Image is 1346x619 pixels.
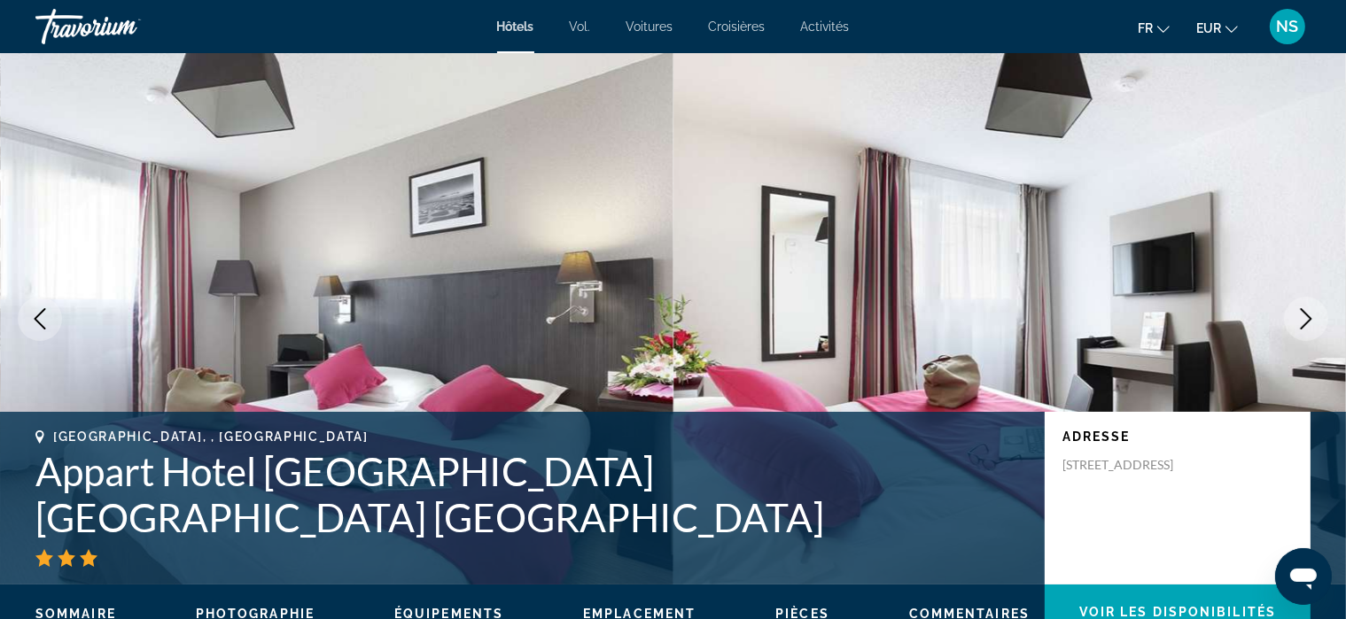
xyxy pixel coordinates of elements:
[1277,17,1299,35] font: NS
[1196,21,1221,35] font: EUR
[497,19,534,34] a: Hôtels
[1062,457,1204,473] p: [STREET_ADDRESS]
[1079,605,1276,619] span: Voir les disponibilités
[1196,15,1238,41] button: Changer de devise
[801,19,850,34] a: Activités
[18,297,62,341] button: Previous image
[35,4,213,50] a: Travorium
[1284,297,1328,341] button: Next image
[1062,429,1293,444] p: Adresse
[626,19,673,34] a: Voitures
[1264,8,1311,45] button: Menu utilisateur
[1138,15,1170,41] button: Changer de langue
[53,429,369,444] span: [GEOGRAPHIC_DATA], , [GEOGRAPHIC_DATA]
[35,448,1027,540] h1: Appart Hotel [GEOGRAPHIC_DATA] [GEOGRAPHIC_DATA] [GEOGRAPHIC_DATA]
[1138,21,1153,35] font: fr
[1275,548,1332,605] iframe: Bouton de lancement de la fenêtre de messagerie
[709,19,766,34] a: Croisières
[570,19,591,34] a: Vol.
